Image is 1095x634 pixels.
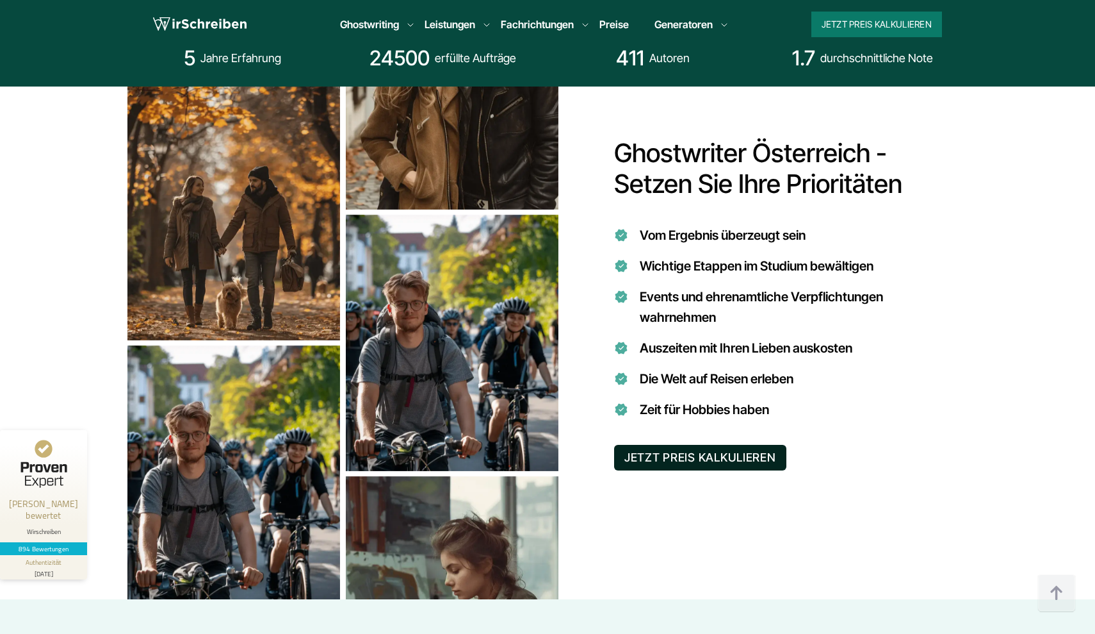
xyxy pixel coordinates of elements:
[640,225,952,246] li: Vom Ergebnis überzeugt sein
[346,215,558,471] img: Prioritäten
[501,17,574,32] a: Fachrichtungen
[654,17,713,32] a: Generatoren
[127,348,340,599] div: 3 / 3
[346,217,558,469] div: 3 / 3
[820,48,933,69] span: durchschnittliche Note
[792,46,815,71] strong: 1.7
[127,87,340,338] div: 2 / 3
[614,445,786,471] button: JETZT PREIS KALKULIEREN
[1037,574,1076,613] img: button top
[599,18,629,31] a: Preise
[200,48,281,69] span: Jahre Erfahrung
[614,87,952,199] h2: Ghostwriter Österreich - Setzen Sie Ihre Prioritäten
[640,369,952,389] li: Die Welt auf Reisen erleben
[153,15,247,34] img: logo wirschreiben
[127,346,340,602] img: Prioritäten
[127,84,340,340] img: Prioritäten
[184,46,195,71] strong: 5
[640,287,952,328] li: Events und ehrenamtliche Verpflichtungen wahrnehmen
[425,17,475,32] a: Leistungen
[5,528,82,536] div: Wirschreiben
[369,46,430,71] strong: 24500
[640,338,952,358] li: Auszeiten mit Ihren Lieben auskosten
[435,48,516,69] span: erfüllte Aufträge
[26,558,62,567] div: Authentizität
[340,17,399,32] a: Ghostwriting
[640,256,952,276] li: Wichtige Etappen im Studium bewältigen
[811,12,942,37] button: Jetzt Preis kalkulieren
[640,399,952,420] li: Zeit für Hobbies haben
[649,48,690,69] span: Autoren
[616,46,644,71] strong: 411
[5,567,82,577] div: [DATE]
